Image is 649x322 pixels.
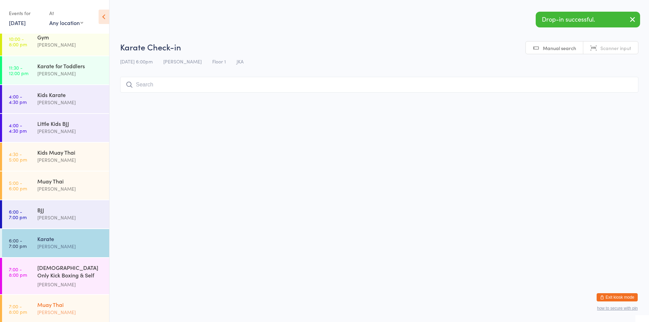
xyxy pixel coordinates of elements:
[237,58,244,65] span: JKA
[9,19,26,26] a: [DATE]
[9,94,27,105] time: 4:00 - 4:30 pm
[536,12,640,27] div: Drop-in successful.
[9,303,27,314] time: 7:00 - 8:00 pm
[37,127,103,135] div: [PERSON_NAME]
[9,151,27,162] time: 4:30 - 5:00 pm
[2,27,109,56] a: 10:00 -8:00 pmGym[PERSON_NAME]
[9,36,27,47] time: 10:00 - 8:00 pm
[37,264,103,281] div: [DEMOGRAPHIC_DATA] Only Kick Boxing & Self Defence
[37,41,103,49] div: [PERSON_NAME]
[120,41,638,52] h2: Karate Check-in
[37,177,103,185] div: Muay Thai
[2,114,109,142] a: 4:00 -4:30 pmLittle Kids BJJ[PERSON_NAME]
[2,229,109,257] a: 6:00 -7:00 pmKarate[PERSON_NAME]
[37,308,103,316] div: [PERSON_NAME]
[600,45,631,51] span: Scanner input
[37,185,103,193] div: [PERSON_NAME]
[37,301,103,308] div: Muay Thai
[37,156,103,164] div: [PERSON_NAME]
[9,65,28,76] time: 11:30 - 12:00 pm
[543,45,576,51] span: Manual search
[9,180,27,191] time: 5:00 - 6:00 pm
[37,98,103,106] div: [PERSON_NAME]
[37,281,103,288] div: [PERSON_NAME]
[597,306,638,311] button: how to secure with pin
[212,58,226,65] span: Floor 1
[120,77,638,93] input: Search
[2,171,109,200] a: 5:00 -6:00 pmMuay Thai[PERSON_NAME]
[2,143,109,171] a: 4:30 -5:00 pmKids Muay Thai[PERSON_NAME]
[49,19,83,26] div: Any location
[120,58,153,65] span: [DATE] 6:00pm
[9,8,42,19] div: Events for
[2,56,109,84] a: 11:30 -12:00 pmKarate for Toddlers[PERSON_NAME]
[37,33,103,41] div: Gym
[37,242,103,250] div: [PERSON_NAME]
[2,258,109,294] a: 7:00 -8:00 pm[DEMOGRAPHIC_DATA] Only Kick Boxing & Self Defence[PERSON_NAME]
[9,266,27,277] time: 7:00 - 8:00 pm
[37,70,103,77] div: [PERSON_NAME]
[2,200,109,228] a: 6:00 -7:00 pmBJJ[PERSON_NAME]
[37,62,103,70] div: Karate for Toddlers
[37,206,103,214] div: BJJ
[37,120,103,127] div: Little Kids BJJ
[37,214,103,222] div: [PERSON_NAME]
[37,91,103,98] div: Kids Karate
[2,85,109,113] a: 4:00 -4:30 pmKids Karate[PERSON_NAME]
[37,235,103,242] div: Karate
[49,8,83,19] div: At
[9,122,27,133] time: 4:00 - 4:30 pm
[9,238,27,249] time: 6:00 - 7:00 pm
[163,58,202,65] span: [PERSON_NAME]
[9,209,27,220] time: 6:00 - 7:00 pm
[37,148,103,156] div: Kids Muay Thai
[597,293,638,301] button: Exit kiosk mode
